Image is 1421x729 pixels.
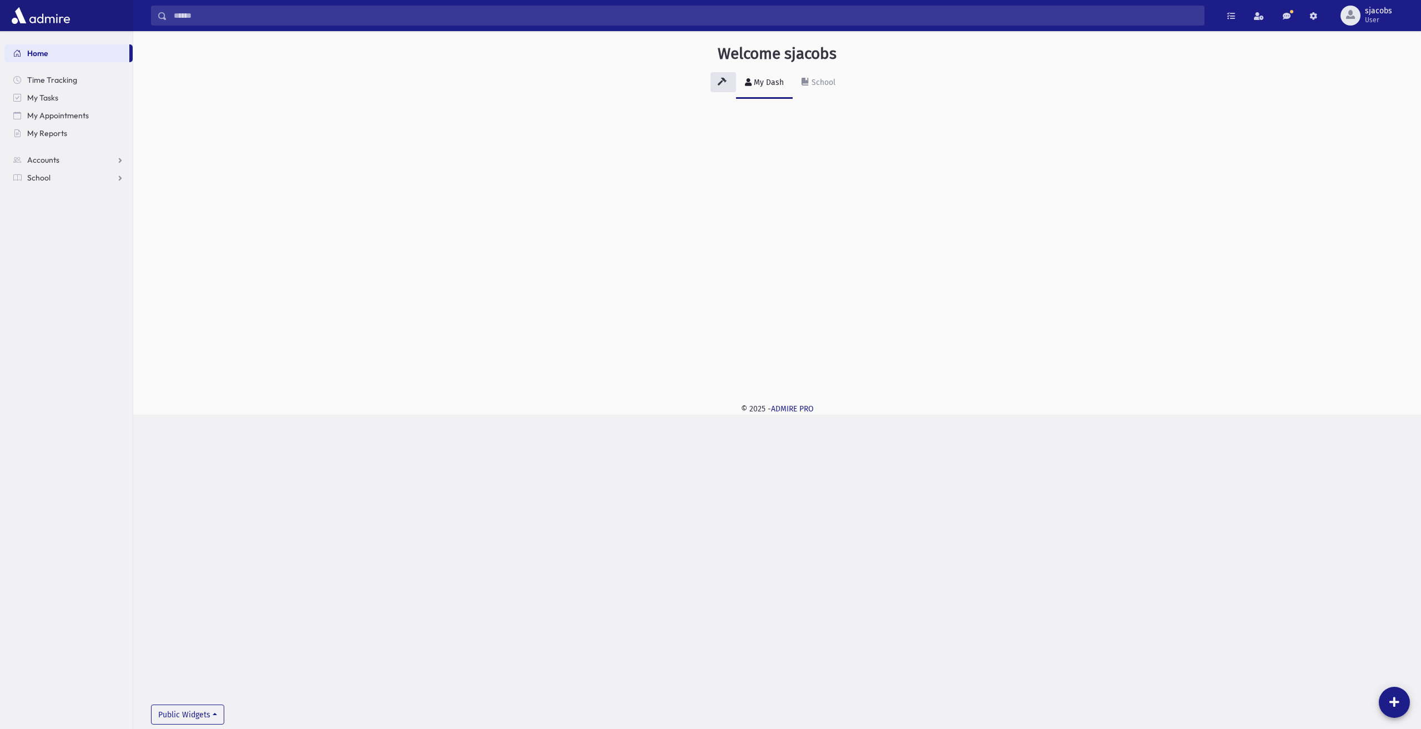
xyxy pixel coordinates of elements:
[27,48,48,58] span: Home
[27,110,89,120] span: My Appointments
[151,705,224,725] button: Public Widgets
[1365,16,1392,24] span: User
[4,124,133,142] a: My Reports
[27,128,67,138] span: My Reports
[4,44,129,62] a: Home
[4,71,133,89] a: Time Tracking
[4,107,133,124] a: My Appointments
[771,404,814,414] a: ADMIRE PRO
[793,68,844,99] a: School
[151,403,1403,415] div: © 2025 -
[27,173,51,183] span: School
[736,68,793,99] a: My Dash
[809,78,835,87] div: School
[27,75,77,85] span: Time Tracking
[9,4,73,27] img: AdmirePro
[4,169,133,187] a: School
[27,93,58,103] span: My Tasks
[4,151,133,169] a: Accounts
[27,155,59,165] span: Accounts
[1365,7,1392,16] span: sjacobs
[718,44,837,63] h3: Welcome sjacobs
[4,89,133,107] a: My Tasks
[752,78,784,87] div: My Dash
[167,6,1204,26] input: Search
